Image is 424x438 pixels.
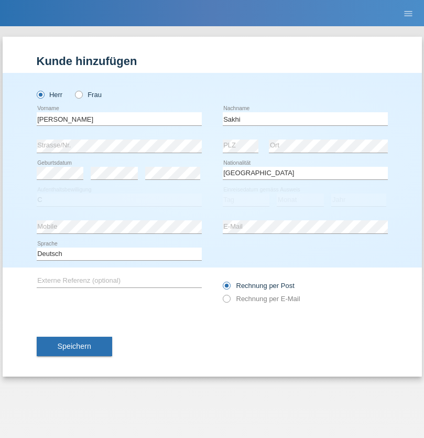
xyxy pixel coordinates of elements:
input: Herr [37,91,44,98]
label: Rechnung per Post [223,282,295,290]
input: Frau [75,91,82,98]
h1: Kunde hinzufügen [37,55,388,68]
input: Rechnung per Post [223,282,230,295]
label: Frau [75,91,102,99]
button: Speichern [37,337,112,357]
i: menu [403,8,414,19]
input: Rechnung per E-Mail [223,295,230,308]
label: Herr [37,91,63,99]
label: Rechnung per E-Mail [223,295,300,303]
a: menu [398,10,419,16]
span: Speichern [58,342,91,350]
